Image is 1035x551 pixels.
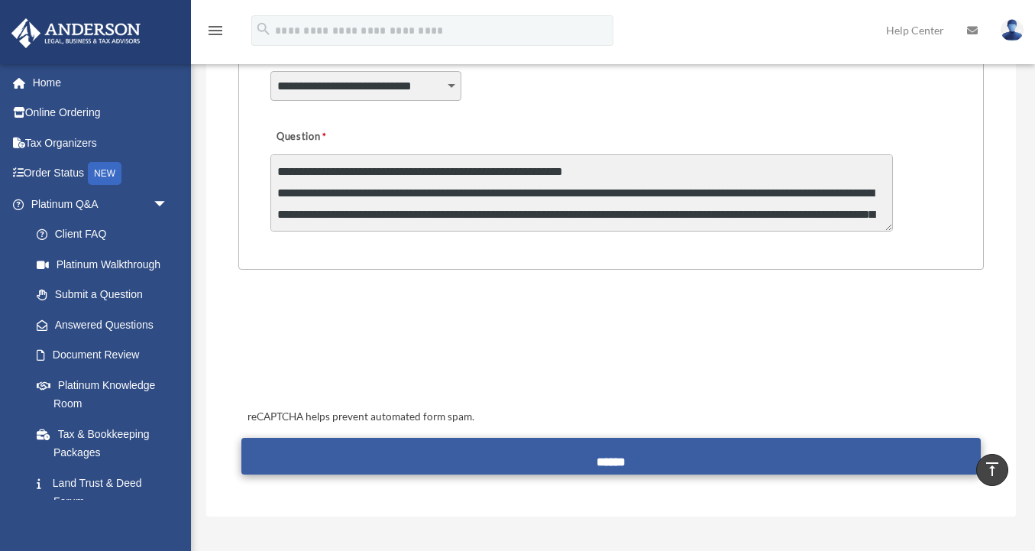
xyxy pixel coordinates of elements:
a: Home [11,67,191,98]
label: Question [270,126,389,147]
a: Online Ordering [11,98,191,128]
a: Tax & Bookkeeping Packages [21,419,191,468]
a: Platinum Q&Aarrow_drop_down [11,189,191,219]
a: Answered Questions [21,310,191,340]
a: vertical_align_top [976,454,1008,486]
img: Anderson Advisors Platinum Portal [7,18,145,48]
a: menu [206,27,225,40]
div: reCAPTCHA helps prevent automated form spam. [241,408,980,426]
a: Client FAQ [21,219,191,250]
a: Land Trust & Deed Forum [21,468,191,517]
div: NEW [88,162,121,185]
a: Tax Organizers [11,128,191,158]
i: menu [206,21,225,40]
iframe: reCAPTCHA [243,317,475,377]
i: vertical_align_top [983,460,1001,478]
a: Document Review [21,340,191,371]
i: search [255,21,272,37]
span: arrow_drop_down [153,189,183,220]
a: Order StatusNEW [11,158,191,190]
a: Platinum Knowledge Room [21,370,191,419]
a: Submit a Question [21,280,183,310]
img: User Pic [1001,19,1024,41]
a: Platinum Walkthrough [21,249,191,280]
